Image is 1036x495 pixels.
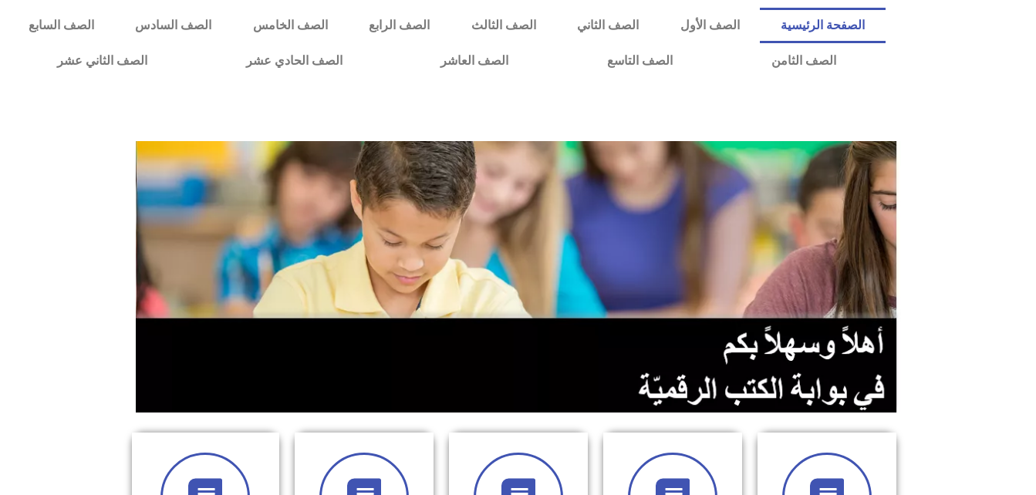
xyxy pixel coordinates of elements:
[115,8,232,43] a: الصف السادس
[197,43,392,79] a: الصف الحادي عشر
[722,43,886,79] a: الصف الثامن
[760,8,885,43] a: الصفحة الرئيسية
[348,8,450,43] a: الصف الرابع
[8,43,197,79] a: الصف الثاني عشر
[558,43,722,79] a: الصف التاسع
[556,8,659,43] a: الصف الثاني
[232,8,348,43] a: الصف الخامس
[660,8,760,43] a: الصف الأول
[8,8,114,43] a: الصف السابع
[391,43,558,79] a: الصف العاشر
[451,8,556,43] a: الصف الثالث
